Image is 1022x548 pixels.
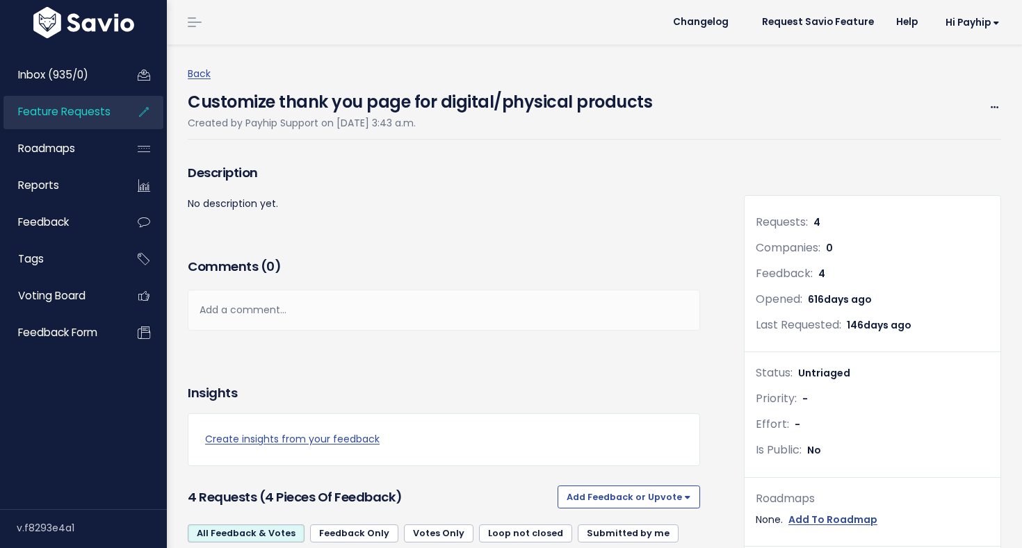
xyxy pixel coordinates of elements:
span: Voting Board [18,288,86,303]
span: Is Public: [756,442,802,458]
span: Effort: [756,416,789,432]
span: Feedback: [756,265,813,281]
div: v.f8293e4a1 [17,510,167,546]
a: Help [885,12,929,33]
a: Feature Requests [3,96,115,128]
p: No description yet. [188,195,700,213]
a: Create insights from your feedback [205,431,683,448]
a: Voting Board [3,280,115,312]
a: Tags [3,243,115,275]
span: 146 [847,318,911,332]
span: No [807,443,821,457]
a: Feedback Only [310,524,398,542]
span: Hi Payhip [946,17,1000,28]
h3: Description [188,163,700,183]
h3: 4 Requests (4 pieces of Feedback) [188,488,552,507]
span: 616 [808,292,872,306]
span: Reports [18,178,59,192]
span: Roadmaps [18,141,75,156]
div: None. [756,511,989,529]
span: - [802,392,808,406]
h3: Comments ( ) [188,257,700,276]
span: 0 [826,241,833,255]
a: Request Savio Feature [751,12,885,33]
a: Feedback form [3,317,115,349]
span: 4 [818,267,825,281]
span: Untriaged [798,366,850,380]
a: All Feedback & Votes [188,524,305,542]
a: Submitted by me [578,524,679,542]
span: Feedback [18,215,69,229]
span: 4 [813,215,820,229]
span: Changelog [673,17,729,27]
span: Requests: [756,214,808,230]
span: Opened: [756,291,802,307]
span: - [795,417,800,431]
a: Loop not closed [479,524,572,542]
a: Roadmaps [3,133,115,165]
a: Add To Roadmap [788,511,877,529]
span: Feedback form [18,325,97,340]
a: Reports [3,169,115,201]
span: Last Requested: [756,317,841,333]
h3: Insights [188,383,237,403]
span: days ago [863,318,911,332]
div: Add a comment... [188,290,700,331]
span: 0 [266,258,275,275]
span: Companies: [756,240,820,256]
h4: Customize thank you page for digital/physical products [188,83,652,115]
span: Tags [18,251,44,266]
span: Created by Payhip Support on [DATE] 3:43 a.m. [188,116,416,130]
span: Status: [756,365,793,381]
a: Hi Payhip [929,12,1011,33]
div: Roadmaps [756,489,989,509]
span: Inbox (935/0) [18,67,88,82]
span: days ago [824,292,872,306]
a: Feedback [3,206,115,238]
a: Back [188,67,211,81]
img: logo-white.9d6f32f41409.svg [30,7,138,38]
a: Votes Only [404,524,473,542]
button: Add Feedback or Upvote [558,485,700,508]
span: Feature Requests [18,104,111,119]
span: Priority: [756,390,797,406]
a: Inbox (935/0) [3,59,115,91]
